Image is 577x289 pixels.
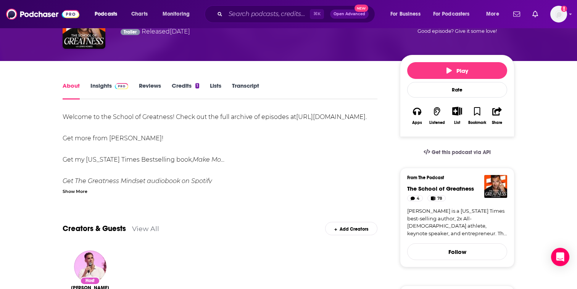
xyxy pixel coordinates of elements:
img: The School of Greatness [484,175,507,198]
div: Add Creators [325,222,377,235]
span: For Business [390,9,421,19]
a: [URL][DOMAIN_NAME] [296,113,366,120]
a: Creators & Guests [63,224,126,233]
button: Apps [407,102,427,130]
div: Listened [429,120,445,125]
a: Credits1 [172,82,199,100]
button: open menu [481,8,509,20]
span: Good episode? Give it some love! [417,28,497,34]
a: 4 [407,195,423,201]
span: 78 [437,195,442,202]
a: Charts [126,8,152,20]
button: Open AdvancedNew [330,10,369,19]
div: Rate [407,82,507,98]
span: Trailer [124,30,137,34]
button: open menu [385,8,430,20]
span: New [355,5,368,12]
button: Listened [427,102,447,130]
button: open menu [428,8,481,20]
button: Show More Button [449,107,465,115]
img: User Profile [550,6,567,22]
a: Get The Greatness Mindset audiobook on Spotify [63,177,212,185]
h3: From The Podcast [407,175,501,180]
button: Share [487,102,507,130]
div: Show More ButtonList [447,102,467,130]
button: Play [407,62,507,79]
svg: Add a profile image [561,6,567,12]
div: Search podcasts, credits, & more... [212,5,382,23]
a: [PERSON_NAME] is a [US_STATE] Times best-selling author, 2x All-[DEMOGRAPHIC_DATA] athlete, keyno... [407,207,507,237]
a: Show notifications dropdown [510,8,523,21]
span: 4 [417,195,419,202]
span: Get this podcast via API [432,149,491,156]
div: 1 [195,83,199,88]
i: Make Mo… [193,156,225,163]
div: List [454,120,460,125]
img: Podchaser Pro [115,83,128,89]
button: open menu [157,8,200,20]
a: Show notifications dropdown [529,8,541,21]
button: open menu [89,8,127,20]
a: Reviews [139,82,161,100]
a: The School of Greatness [407,185,474,192]
div: Open Intercom Messenger [551,248,569,266]
span: ⌘ K [310,9,324,19]
span: For Podcasters [433,9,470,19]
div: Released [DATE] [121,27,190,37]
div: Bookmark [468,120,486,125]
div: Host [80,277,100,285]
a: Get this podcast via API [417,143,497,162]
a: Lists [210,82,221,100]
button: Show profile menu [550,6,567,22]
a: Transcript [232,82,259,100]
a: Get my [US_STATE] Times Bestselling book,Make Mo… [63,156,225,163]
div: Share [492,120,502,125]
span: More [486,9,499,19]
button: Follow [407,243,507,260]
a: About [63,82,80,100]
a: 78 [427,195,446,201]
a: InsightsPodchaser Pro [90,82,128,100]
span: Open Advanced [334,12,365,16]
input: Search podcasts, credits, & more... [226,8,310,20]
span: Podcasts [95,9,117,19]
div: Apps [412,120,422,125]
span: Charts [131,9,148,19]
button: Bookmark [467,102,487,130]
span: Monitoring [163,9,190,19]
a: View All [132,225,159,233]
img: Podchaser - Follow, Share and Rate Podcasts [6,7,79,21]
img: Lewis Howes [74,250,106,283]
span: Play [446,67,468,74]
span: Logged in as catefess [550,6,567,22]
